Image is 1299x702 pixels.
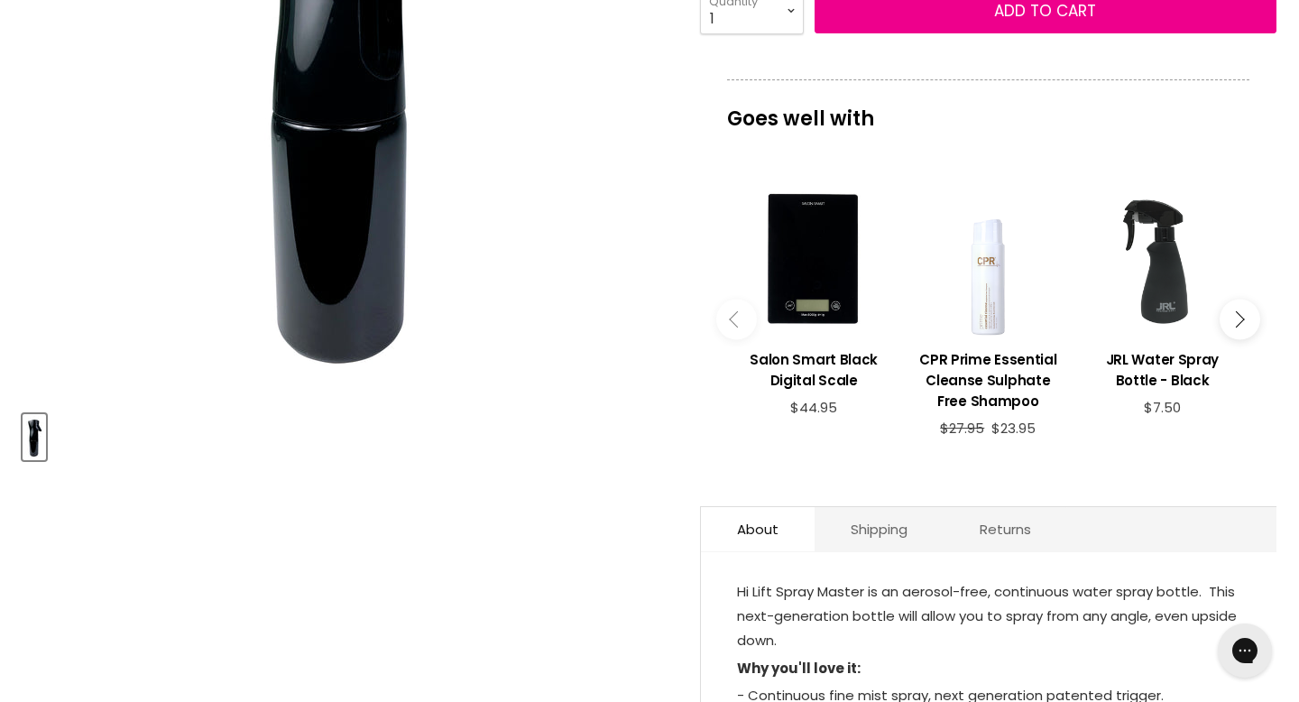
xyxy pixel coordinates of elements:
[24,416,44,458] img: Hi Lift Spray Master Spray Bottle - Black
[910,336,1066,420] a: View product:CPR Prime Essential Cleanse Sulphate Free Shampoo
[23,414,46,460] button: Hi Lift Spray Master Spray Bottle - Black
[1144,398,1181,417] span: $7.50
[910,349,1066,411] h3: CPR Prime Essential Cleanse Sulphate Free Shampoo
[1084,336,1240,400] a: View product:JRL Water Spray Bottle - Black
[1209,617,1281,684] iframe: Gorgias live chat messenger
[944,507,1067,551] a: Returns
[991,419,1036,438] span: $23.95
[736,336,892,400] a: View product:Salon Smart Black Digital Scale
[727,79,1249,139] p: Goes well with
[701,507,815,551] a: About
[737,579,1240,656] p: Hi Lift Spray Master is an aerosol-free, continuous water spray bottle. This next-generation bott...
[790,398,837,417] span: $44.95
[736,349,892,391] h3: Salon Smart Black Digital Scale
[940,419,984,438] span: $27.95
[815,507,944,551] a: Shipping
[20,409,671,460] div: Product thumbnails
[1084,349,1240,391] h3: JRL Water Spray Bottle - Black
[737,659,861,678] strong: Why you'll love it:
